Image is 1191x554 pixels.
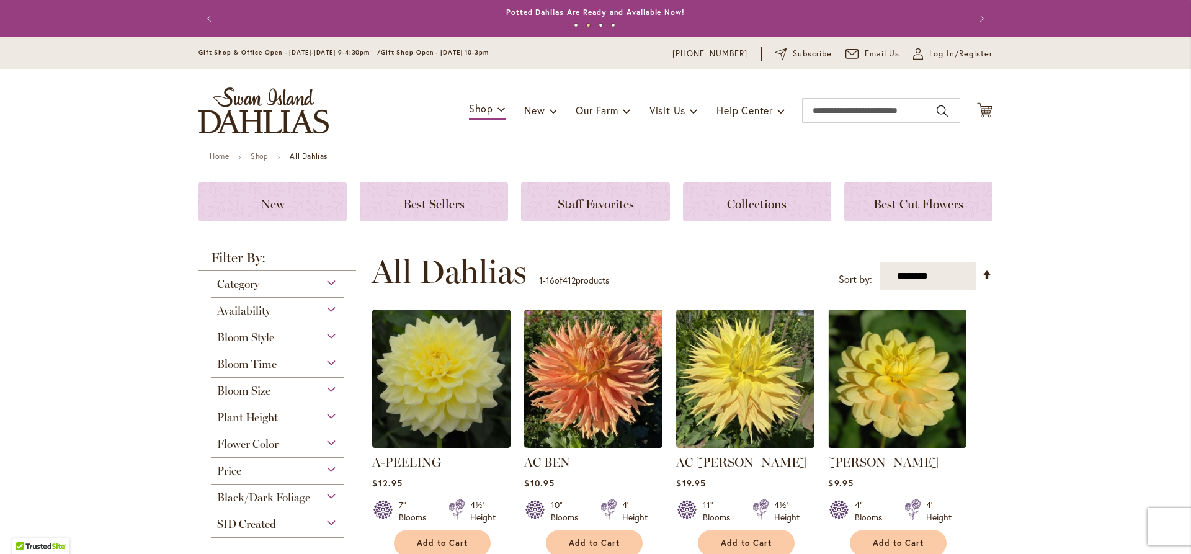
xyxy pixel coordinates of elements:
img: A-Peeling [372,310,511,448]
span: Bloom Style [217,331,274,344]
a: A-PEELING [372,455,441,470]
span: Shop [469,102,493,115]
p: - of products [539,270,609,290]
span: Category [217,277,259,291]
span: Log In/Register [929,48,993,60]
a: Shop [251,151,268,161]
a: Staff Favorites [521,182,669,221]
span: $10.95 [524,477,554,489]
a: Best Sellers [360,182,508,221]
button: 1 of 4 [574,23,578,27]
span: Flower Color [217,437,279,451]
iframe: Launch Accessibility Center [9,510,44,545]
span: Help Center [716,104,773,117]
span: Plant Height [217,411,278,424]
span: Add to Cart [873,538,924,548]
span: Best Cut Flowers [873,197,963,212]
button: Previous [198,6,223,31]
span: Bloom Size [217,384,270,398]
a: AC BEN [524,455,570,470]
div: 4½' Height [774,499,800,524]
span: $12.95 [372,477,402,489]
span: Visit Us [649,104,685,117]
button: 4 of 4 [611,23,615,27]
a: [PERSON_NAME] [828,455,939,470]
a: Log In/Register [913,48,993,60]
a: Subscribe [775,48,832,60]
strong: All Dahlias [290,151,328,161]
a: New [198,182,347,221]
button: Next [968,6,993,31]
span: Add to Cart [569,538,620,548]
span: Our Farm [576,104,618,117]
span: Staff Favorites [558,197,634,212]
button: 3 of 4 [599,23,603,27]
a: store logo [198,87,329,133]
a: AC BEN [524,439,662,450]
span: Price [217,464,241,478]
span: Gift Shop & Office Open - [DATE]-[DATE] 9-4:30pm / [198,48,381,56]
div: 4' Height [622,499,648,524]
span: Black/Dark Foliage [217,491,310,504]
span: Gift Shop Open - [DATE] 10-3pm [381,48,489,56]
strong: Filter By: [198,251,356,271]
span: 1 [539,274,543,286]
span: SID Created [217,517,276,531]
div: 11" Blooms [703,499,738,524]
a: AHOY MATEY [828,439,966,450]
img: AC Jeri [676,310,814,448]
div: 10" Blooms [551,499,586,524]
span: 16 [546,274,555,286]
a: Collections [683,182,831,221]
span: Best Sellers [403,197,465,212]
a: AC Jeri [676,439,814,450]
span: Add to Cart [417,538,468,548]
div: 7" Blooms [399,499,434,524]
img: AHOY MATEY [828,310,966,448]
span: Email Us [865,48,900,60]
a: AC [PERSON_NAME] [676,455,806,470]
div: 4½' Height [470,499,496,524]
span: 412 [563,274,576,286]
img: AC BEN [524,310,662,448]
span: New [261,197,285,212]
span: $9.95 [828,477,853,489]
span: Subscribe [793,48,832,60]
span: Bloom Time [217,357,277,371]
a: Best Cut Flowers [844,182,993,221]
div: 4" Blooms [855,499,890,524]
a: A-Peeling [372,439,511,450]
a: [PHONE_NUMBER] [672,48,747,60]
span: $19.95 [676,477,705,489]
span: Collections [727,197,787,212]
div: 4' Height [926,499,952,524]
span: Availability [217,304,270,318]
button: 2 of 4 [586,23,591,27]
a: Email Us [845,48,900,60]
span: Add to Cart [721,538,772,548]
span: All Dahlias [372,253,527,290]
span: New [524,104,545,117]
a: Potted Dahlias Are Ready and Available Now! [506,7,685,17]
a: Home [210,151,229,161]
label: Sort by: [839,268,872,291]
